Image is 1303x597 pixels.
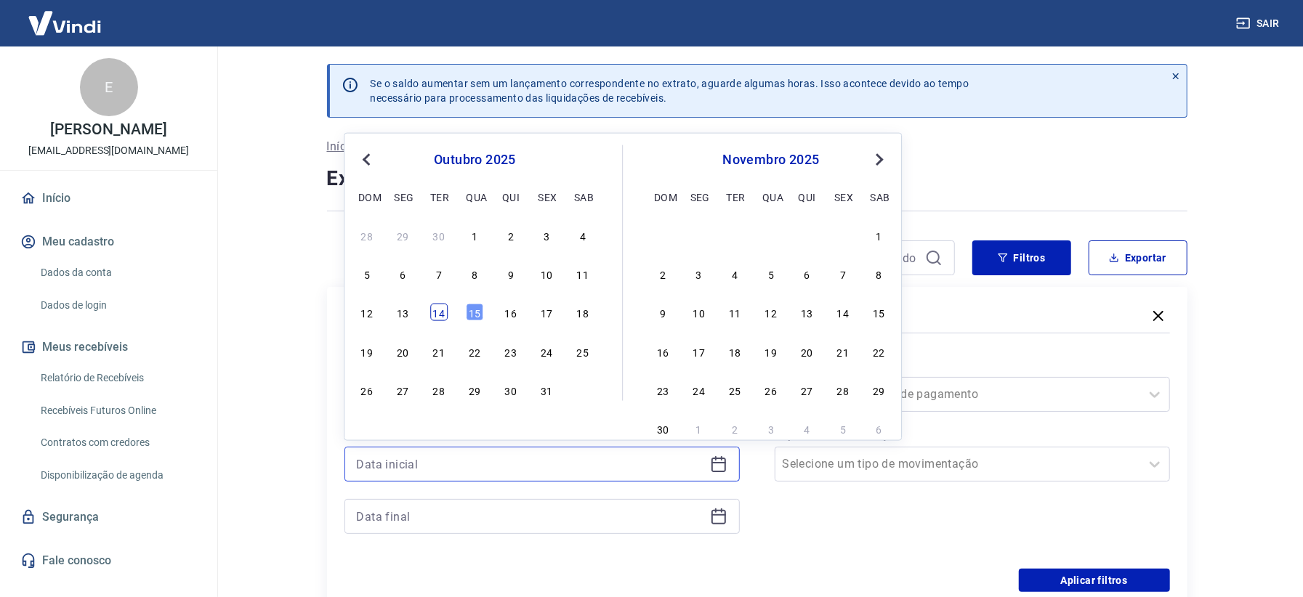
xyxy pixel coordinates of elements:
button: Meus recebíveis [17,331,200,363]
div: Choose sexta-feira, 21 de novembro de 2025 [834,342,852,360]
div: month 2025-11 [653,224,890,439]
div: Choose terça-feira, 18 de novembro de 2025 [726,342,743,360]
div: Choose domingo, 2 de novembro de 2025 [654,265,671,283]
div: Choose sexta-feira, 7 de novembro de 2025 [834,265,852,283]
input: Data inicial [357,453,704,475]
div: dom [358,187,376,205]
div: Choose quinta-feira, 2 de outubro de 2025 [502,227,520,244]
a: Disponibilização de agenda [35,460,200,490]
div: Choose quinta-feira, 30 de outubro de 2025 [798,227,815,244]
div: E [80,58,138,116]
div: Choose terça-feira, 11 de novembro de 2025 [726,304,743,321]
div: month 2025-10 [356,224,593,400]
button: Sair [1233,10,1286,37]
div: Choose quarta-feira, 26 de novembro de 2025 [762,381,780,399]
div: qui [502,187,520,205]
div: Choose quarta-feira, 3 de dezembro de 2025 [762,420,780,437]
div: qua [762,187,780,205]
p: [PERSON_NAME] [50,122,166,137]
button: Aplicar filtros [1019,569,1170,592]
div: Choose domingo, 26 de outubro de 2025 [654,227,671,244]
div: Choose terça-feira, 2 de dezembro de 2025 [726,420,743,437]
div: Choose quinta-feira, 9 de outubro de 2025 [502,265,520,283]
div: Choose segunda-feira, 27 de outubro de 2025 [690,227,708,244]
div: sex [538,187,555,205]
div: Choose domingo, 26 de outubro de 2025 [358,381,376,399]
h4: Extrato [327,164,1187,193]
div: Choose terça-feira, 25 de novembro de 2025 [726,381,743,399]
div: Choose domingo, 30 de novembro de 2025 [654,420,671,437]
div: Choose quarta-feira, 8 de outubro de 2025 [466,265,483,283]
p: Se o saldo aumentar sem um lançamento correspondente no extrato, aguarde algumas horas. Isso acon... [371,76,969,105]
div: outubro 2025 [356,151,593,168]
div: Choose sexta-feira, 3 de outubro de 2025 [538,227,555,244]
div: Choose quarta-feira, 29 de outubro de 2025 [762,227,780,244]
div: dom [654,187,671,205]
div: sab [871,187,888,205]
div: seg [394,187,411,205]
a: Relatório de Recebíveis [35,363,200,393]
div: Choose quarta-feira, 15 de outubro de 2025 [466,304,483,321]
button: Meu cadastro [17,226,200,258]
div: Choose sábado, 1 de novembro de 2025 [871,227,888,244]
div: Choose quinta-feira, 27 de novembro de 2025 [798,381,815,399]
div: sex [834,187,852,205]
button: Next Month [871,151,888,168]
div: Choose sábado, 18 de outubro de 2025 [574,304,592,321]
p: [EMAIL_ADDRESS][DOMAIN_NAME] [28,143,189,158]
a: Início [327,138,356,155]
div: Choose segunda-feira, 3 de novembro de 2025 [690,265,708,283]
div: Choose sexta-feira, 31 de outubro de 2025 [834,227,852,244]
div: Choose sexta-feira, 5 de dezembro de 2025 [834,420,852,437]
div: Choose quinta-feira, 23 de outubro de 2025 [502,342,520,360]
div: Choose quinta-feira, 16 de outubro de 2025 [502,304,520,321]
div: Choose domingo, 19 de outubro de 2025 [358,342,376,360]
div: Choose terça-feira, 14 de outubro de 2025 [430,304,448,321]
div: Choose segunda-feira, 6 de outubro de 2025 [394,265,411,283]
div: qua [466,187,483,205]
div: Choose sábado, 6 de dezembro de 2025 [871,420,888,437]
div: Choose quarta-feira, 1 de outubro de 2025 [466,227,483,244]
div: Choose terça-feira, 28 de outubro de 2025 [726,227,743,244]
div: Choose sábado, 25 de outubro de 2025 [574,342,592,360]
a: Segurança [17,501,200,533]
div: Choose sábado, 15 de novembro de 2025 [871,304,888,321]
div: Choose sexta-feira, 31 de outubro de 2025 [538,381,555,399]
div: Choose sexta-feira, 10 de outubro de 2025 [538,265,555,283]
input: Data final [357,505,704,527]
div: Choose domingo, 16 de novembro de 2025 [654,342,671,360]
div: Choose segunda-feira, 29 de setembro de 2025 [394,227,411,244]
div: Choose segunda-feira, 13 de outubro de 2025 [394,304,411,321]
a: Dados de login [35,291,200,320]
div: Choose segunda-feira, 1 de dezembro de 2025 [690,420,708,437]
div: sab [574,187,592,205]
div: Choose terça-feira, 30 de setembro de 2025 [430,227,448,244]
div: Choose sábado, 4 de outubro de 2025 [574,227,592,244]
div: Choose sexta-feira, 28 de novembro de 2025 [834,381,852,399]
div: Choose quinta-feira, 4 de dezembro de 2025 [798,420,815,437]
div: seg [690,187,708,205]
div: Choose segunda-feira, 24 de novembro de 2025 [690,381,708,399]
a: Início [17,182,200,214]
div: Choose terça-feira, 7 de outubro de 2025 [430,265,448,283]
button: Previous Month [358,151,375,168]
a: Contratos com credores [35,428,200,458]
div: ter [726,187,743,205]
div: Choose domingo, 23 de novembro de 2025 [654,381,671,399]
div: Choose terça-feira, 28 de outubro de 2025 [430,381,448,399]
button: Exportar [1089,240,1187,275]
div: ter [430,187,448,205]
div: Choose quarta-feira, 19 de novembro de 2025 [762,342,780,360]
div: Choose segunda-feira, 17 de novembro de 2025 [690,342,708,360]
div: Choose domingo, 28 de setembro de 2025 [358,227,376,244]
img: Vindi [17,1,112,45]
div: Choose sábado, 22 de novembro de 2025 [871,342,888,360]
div: Choose quarta-feira, 12 de novembro de 2025 [762,304,780,321]
div: Choose quinta-feira, 30 de outubro de 2025 [502,381,520,399]
div: Choose segunda-feira, 20 de outubro de 2025 [394,342,411,360]
div: Choose terça-feira, 4 de novembro de 2025 [726,265,743,283]
div: Choose terça-feira, 21 de outubro de 2025 [430,342,448,360]
div: Choose sábado, 1 de novembro de 2025 [574,381,592,399]
a: Fale conosco [17,545,200,577]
